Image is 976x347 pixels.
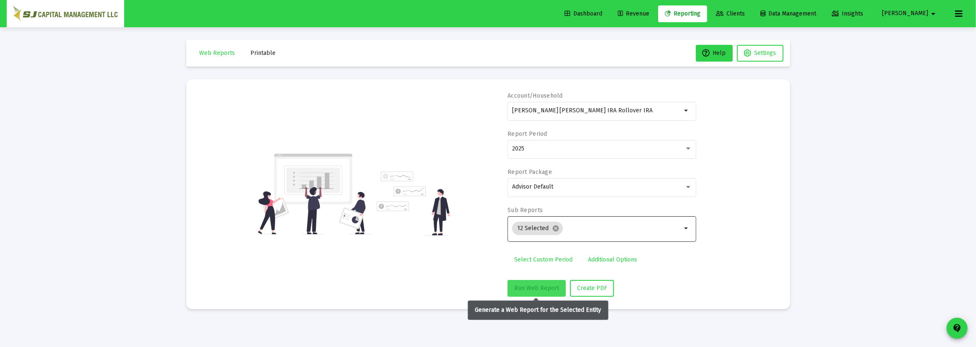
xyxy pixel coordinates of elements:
a: Clients [709,5,752,22]
img: reporting-alt [377,171,450,236]
span: Insights [832,10,863,17]
a: Dashboard [558,5,609,22]
span: Create PDF [577,285,607,292]
mat-chip: 12 Selected [512,222,563,235]
a: Insights [825,5,870,22]
span: [PERSON_NAME] [882,10,928,17]
mat-icon: arrow_drop_down [928,5,938,22]
span: Select Custom Period [514,256,573,263]
a: Reporting [658,5,707,22]
img: Dashboard [13,5,118,22]
mat-icon: cancel [552,225,560,232]
img: reporting [256,153,372,236]
span: Printable [251,49,276,57]
label: Report Period [508,130,547,137]
mat-icon: contact_support [952,323,962,333]
span: Dashboard [565,10,602,17]
span: Web Reports [200,49,235,57]
mat-icon: arrow_drop_down [682,223,692,233]
span: Help [703,49,726,57]
span: 2025 [512,145,524,152]
span: Settings [755,49,776,57]
span: Advisor Default [512,183,553,190]
span: Clients [716,10,745,17]
span: Additional Options [588,256,637,263]
button: Printable [244,45,283,62]
mat-chip-list: Selection [512,220,682,237]
span: Data Management [760,10,816,17]
span: Revenue [618,10,649,17]
a: Revenue [611,5,656,22]
a: Data Management [754,5,823,22]
button: [PERSON_NAME] [872,5,948,22]
span: Run Web Report [514,285,559,292]
label: Account/Household [508,92,563,99]
span: Reporting [665,10,700,17]
button: Create PDF [570,280,614,297]
mat-icon: arrow_drop_down [682,106,692,116]
input: Search or select an account or household [512,107,682,114]
button: Run Web Report [508,280,566,297]
button: Settings [737,45,783,62]
label: Report Package [508,168,552,176]
button: Help [696,45,733,62]
button: Web Reports [193,45,242,62]
label: Sub Reports [508,207,543,214]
